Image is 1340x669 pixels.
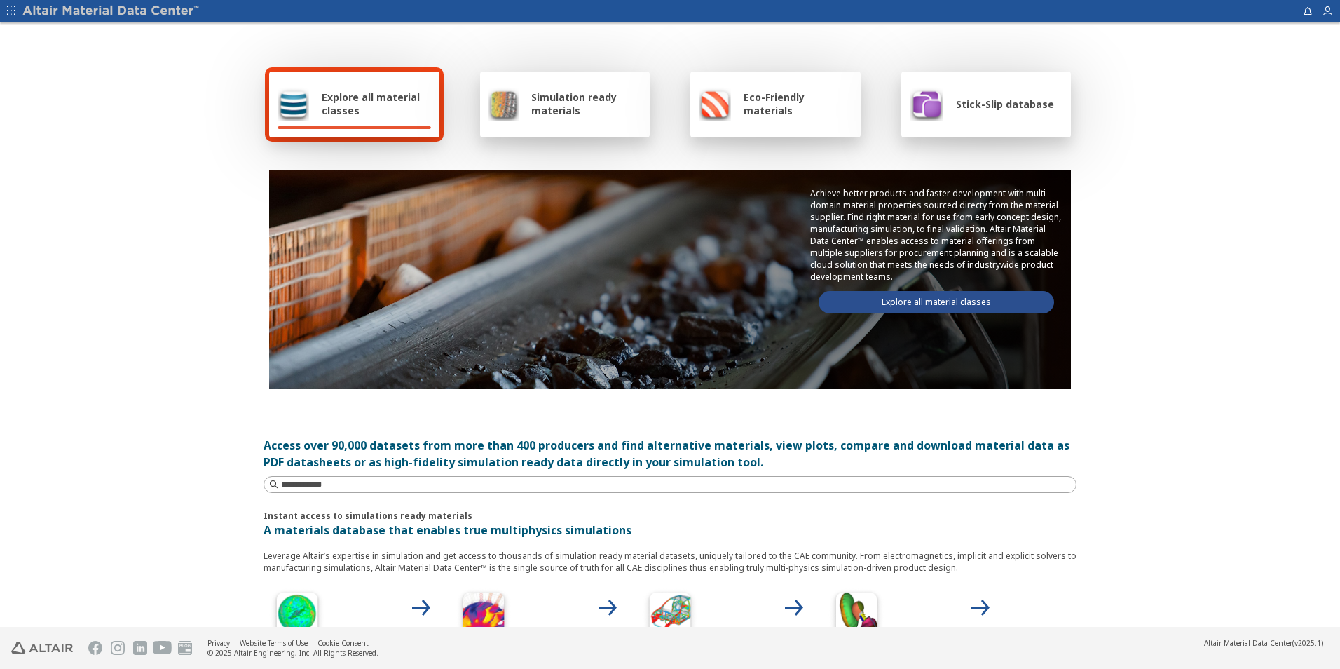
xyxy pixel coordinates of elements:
div: Access over 90,000 datasets from more than 400 producers and find alternative materials, view plo... [264,437,1076,471]
img: Altair Material Data Center [22,4,201,18]
p: A materials database that enables true multiphysics simulations [264,522,1076,539]
img: Stick-Slip database [910,87,943,121]
p: Instant access to simulations ready materials [264,510,1076,522]
span: Eco-Friendly materials [744,90,852,117]
img: Crash Analyses Icon [828,588,884,644]
img: Eco-Friendly materials [699,87,731,121]
a: Cookie Consent [317,638,369,648]
img: Low Frequency Icon [456,588,512,644]
img: Explore all material classes [278,87,309,121]
a: Explore all material classes [819,291,1054,313]
span: Explore all material classes [322,90,431,117]
img: Structural Analyses Icon [642,588,698,644]
a: Website Terms of Use [240,638,308,648]
span: Simulation ready materials [531,90,641,117]
p: Leverage Altair’s expertise in simulation and get access to thousands of simulation ready materia... [264,550,1076,574]
div: © 2025 Altair Engineering, Inc. All Rights Reserved. [207,648,378,658]
a: Privacy [207,638,230,648]
p: Achieve better products and faster development with multi-domain material properties sourced dire... [810,187,1062,283]
span: Stick-Slip database [956,97,1054,111]
img: Altair Engineering [11,642,73,654]
div: (v2025.1) [1204,638,1323,648]
span: Altair Material Data Center [1204,638,1292,648]
img: Simulation ready materials [488,87,519,121]
img: High Frequency Icon [269,588,325,644]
